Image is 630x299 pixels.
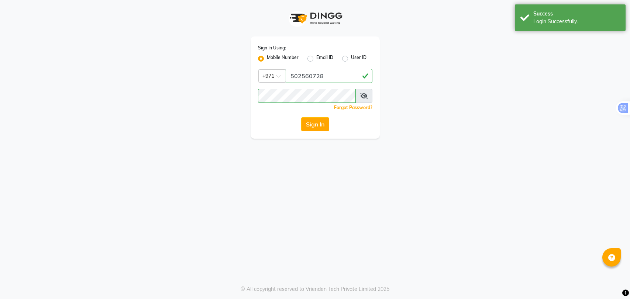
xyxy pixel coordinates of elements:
a: Forgot Password? [334,105,372,110]
label: Email ID [316,54,333,63]
button: Sign In [301,117,329,131]
label: Sign In Using: [258,45,286,51]
div: Login Successfully. [533,18,620,25]
input: Username [258,89,356,103]
div: Success [533,10,620,18]
input: Username [286,69,372,83]
label: Mobile Number [267,54,299,63]
label: User ID [351,54,366,63]
img: logo1.svg [286,7,345,29]
iframe: chat widget [599,270,623,292]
